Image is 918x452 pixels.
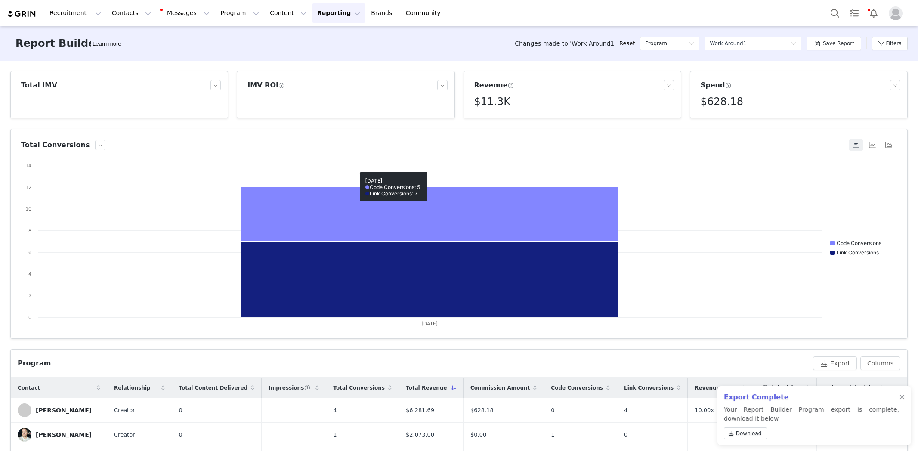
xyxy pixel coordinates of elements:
[333,406,337,415] span: 4
[825,3,844,23] button: Search
[25,162,31,168] text: 14
[736,430,762,437] span: Download
[807,37,861,50] button: Save Report
[474,80,514,90] h3: Revenue
[44,3,106,23] button: Recruitment
[15,36,100,51] h3: Report Builder
[312,3,365,23] button: Reporting
[624,406,627,415] span: 4
[515,39,616,48] span: Changes made to 'Work Around1'
[701,94,743,109] h5: $628.18
[406,406,434,415] span: $6,281.69
[470,384,530,392] span: Commission Amount
[837,249,879,256] text: Link Conversions
[474,94,510,109] h5: $11.3K
[619,39,635,48] a: Reset
[884,6,911,20] button: Profile
[710,37,746,50] div: Work Around1
[845,3,864,23] a: Tasks
[333,384,385,392] span: Total Conversions
[247,80,285,90] h3: IMV ROI
[21,94,28,109] h5: --
[689,41,694,47] i: icon: down
[265,3,312,23] button: Content
[406,430,434,439] span: $2,073.00
[18,428,100,442] a: [PERSON_NAME]
[401,3,450,23] a: Community
[724,427,767,439] a: Download
[18,428,31,442] img: 8a542dad-c90c-4718-a1ce-0d9f45dc6afa--s.jpg
[107,3,156,23] button: Contacts
[470,430,486,439] span: $0.00
[624,430,627,439] span: 0
[28,271,31,277] text: 4
[91,40,123,48] div: Tooltip anchor
[695,384,732,392] span: Revenue ROI
[551,384,603,392] span: Code Conversions
[824,384,876,392] span: Unique Link Visits
[247,94,255,109] h5: --
[470,406,494,415] span: $628.18
[695,406,714,415] span: 10.00x
[28,249,31,255] text: 6
[36,431,92,438] div: [PERSON_NAME]
[28,228,31,234] text: 8
[645,37,667,50] h5: Program
[889,6,903,20] img: placeholder-profile.jpg
[179,384,248,392] span: Total Content Delivered
[872,37,908,50] button: Filters
[791,41,796,47] i: icon: down
[701,80,732,90] h3: Spend
[624,384,674,392] span: Link Conversions
[114,384,151,392] span: Relationship
[860,356,900,370] button: Columns
[18,384,40,392] span: Contact
[28,314,31,320] text: 0
[157,3,215,23] button: Messages
[422,321,438,327] text: [DATE]
[551,430,554,439] span: 1
[28,293,31,299] text: 2
[724,392,899,402] h2: Export Complete
[837,240,881,246] text: Code Conversions
[25,206,31,212] text: 10
[366,3,400,23] a: Brands
[25,184,31,190] text: 12
[179,406,182,415] span: 0
[21,80,57,90] h3: Total IMV
[813,356,857,370] button: Export
[215,3,264,23] button: Program
[269,384,310,392] span: Impressions
[114,406,135,415] span: Creator
[21,140,90,150] h3: Total Conversions
[7,10,37,18] img: grin logo
[18,358,51,368] div: Program
[333,430,337,439] span: 1
[724,405,899,443] p: Your Report Builder Program export is complete, download it below
[864,3,883,23] button: Notifications
[551,406,554,415] span: 0
[18,403,100,417] a: [PERSON_NAME]
[114,430,135,439] span: Creator
[179,430,182,439] span: 0
[406,384,447,392] span: Total Revenue
[36,407,92,414] div: [PERSON_NAME]
[759,384,798,392] span: All Link Visits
